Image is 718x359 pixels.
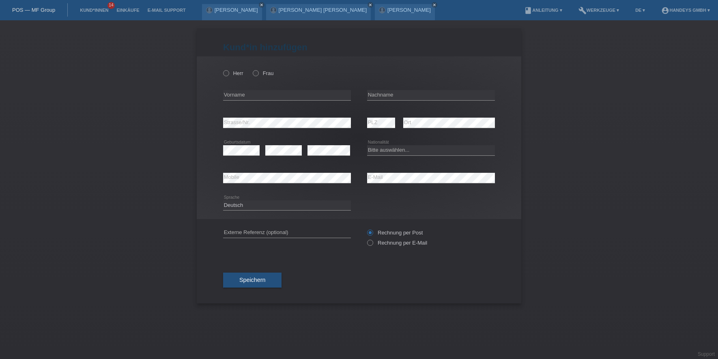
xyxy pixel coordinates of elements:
[259,2,264,8] a: close
[524,6,532,15] i: book
[76,8,112,13] a: Kund*innen
[367,230,423,236] label: Rechnung per Post
[223,70,228,75] input: Herr
[239,277,265,283] span: Speichern
[279,7,367,13] a: [PERSON_NAME] [PERSON_NAME]
[432,3,436,7] i: close
[253,70,258,75] input: Frau
[144,8,190,13] a: E-Mail Support
[107,2,115,9] span: 14
[661,6,669,15] i: account_circle
[367,230,372,240] input: Rechnung per Post
[215,7,258,13] a: [PERSON_NAME]
[578,6,587,15] i: build
[574,8,623,13] a: buildWerkzeuge ▾
[432,2,437,8] a: close
[387,7,431,13] a: [PERSON_NAME]
[112,8,143,13] a: Einkäufe
[223,42,495,52] h1: Kund*in hinzufügen
[12,7,55,13] a: POS — MF Group
[253,70,273,76] label: Frau
[657,8,714,13] a: account_circleHandeys GmbH ▾
[368,3,372,7] i: close
[698,351,715,357] a: Support
[631,8,649,13] a: DE ▾
[368,2,373,8] a: close
[223,70,243,76] label: Herr
[367,240,372,250] input: Rechnung per E-Mail
[260,3,264,7] i: close
[223,273,282,288] button: Speichern
[520,8,566,13] a: bookAnleitung ▾
[367,240,427,246] label: Rechnung per E-Mail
